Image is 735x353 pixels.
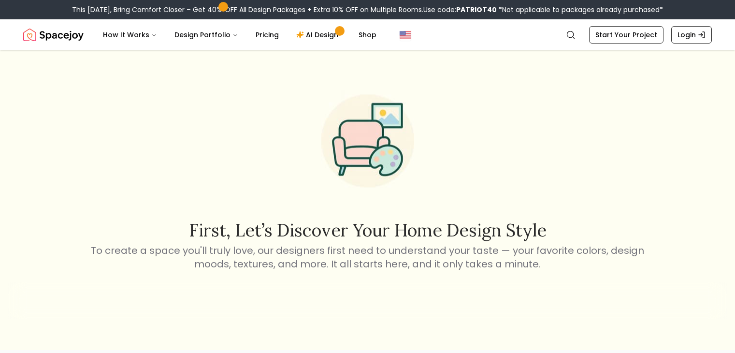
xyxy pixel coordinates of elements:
img: United States [400,29,411,41]
b: PATRIOT40 [456,5,497,15]
a: Shop [351,25,384,44]
nav: Main [95,25,384,44]
p: To create a space you'll truly love, our designers first need to understand your taste — your fav... [89,244,646,271]
a: Pricing [248,25,287,44]
img: Start Style Quiz Illustration [306,79,430,203]
a: Start Your Project [589,26,663,44]
span: *Not applicable to packages already purchased* [497,5,663,15]
a: AI Design [288,25,349,44]
span: Use code: [423,5,497,15]
img: Spacejoy Logo [23,25,84,44]
a: Spacejoy [23,25,84,44]
nav: Global [23,19,712,50]
div: This [DATE], Bring Comfort Closer – Get 40% OFF All Design Packages + Extra 10% OFF on Multiple R... [72,5,663,15]
button: How It Works [95,25,165,44]
button: Design Portfolio [167,25,246,44]
a: Login [671,26,712,44]
h2: First, let’s discover your home design style [89,221,646,240]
